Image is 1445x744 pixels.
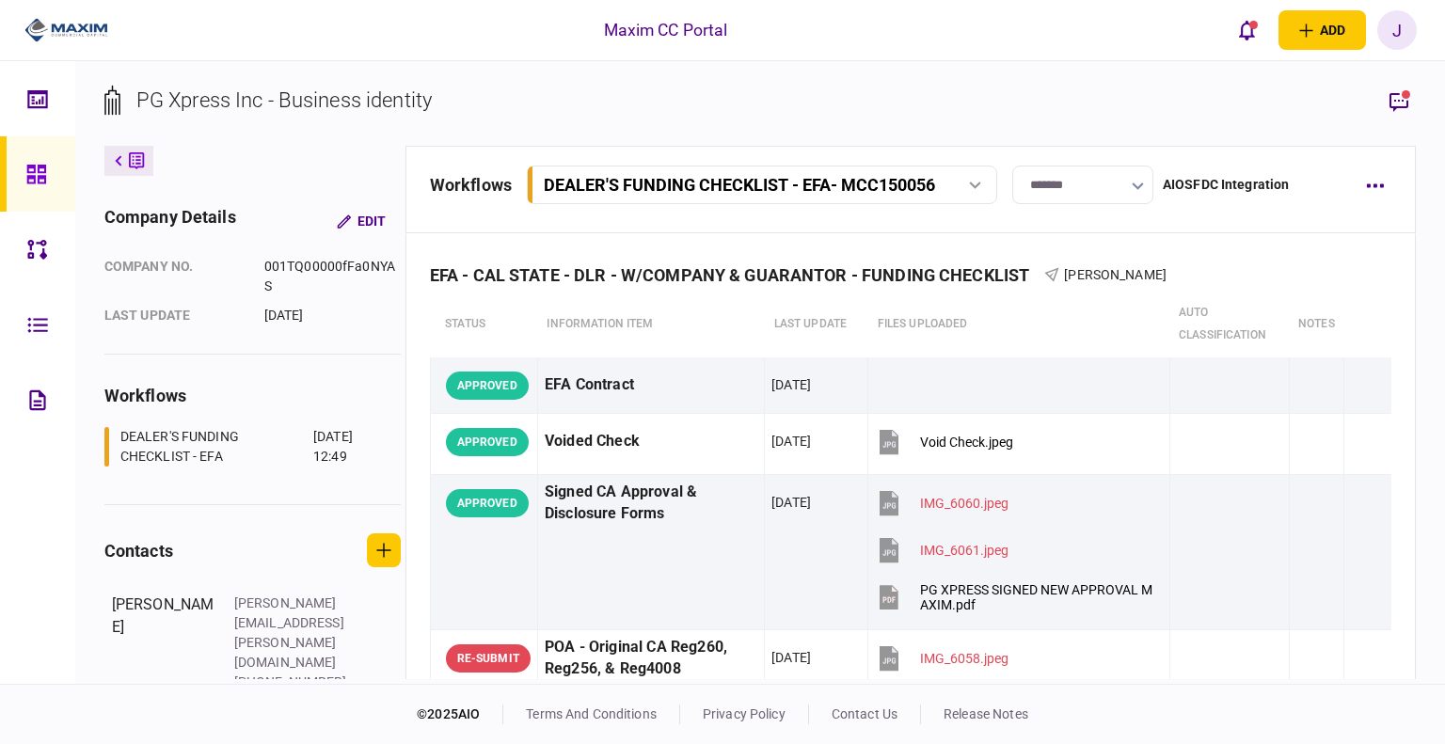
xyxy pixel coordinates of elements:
[264,257,401,296] div: 001TQ00000fFa0NYAS
[446,489,529,517] div: APPROVED
[1163,175,1290,195] div: AIOSFDC Integration
[832,706,897,721] a: contact us
[104,204,236,238] div: company details
[112,594,215,692] div: [PERSON_NAME]
[120,427,309,467] div: DEALER'S FUNDING CHECKLIST - EFA
[545,482,757,525] div: Signed CA Approval & Disclosure Forms
[430,265,1045,285] div: EFA - CAL STATE - DLR - W/COMPANY & GUARANTOR - FUNDING CHECKLIST
[771,375,811,394] div: [DATE]
[771,432,811,451] div: [DATE]
[875,576,1152,618] button: PG XPRESS SIGNED NEW APPROVAL MAXIM.pdf
[545,637,757,680] div: POA - Original CA Reg260, Reg256, & Reg4008
[417,704,503,724] div: © 2025 AIO
[544,175,935,195] div: DEALER'S FUNDING CHECKLIST - EFA - MCC150056
[430,172,512,198] div: workflows
[24,16,108,44] img: client company logo
[527,166,997,204] button: DEALER'S FUNDING CHECKLIST - EFA- MCC150056
[446,428,529,456] div: APPROVED
[1169,292,1289,357] th: auto classification
[875,529,1008,571] button: IMG_6061.jpeg
[1278,10,1366,50] button: open adding identity options
[875,637,1008,679] button: IMG_6058.jpeg
[264,306,401,325] div: [DATE]
[944,706,1028,721] a: release notes
[313,427,377,467] div: [DATE] 12:49
[322,204,401,238] button: Edit
[136,85,432,116] div: PG Xpress Inc - Business identity
[537,292,764,357] th: Information item
[604,18,728,42] div: Maxim CC Portal
[920,543,1008,558] div: IMG_6061.jpeg
[1228,10,1267,50] button: open notifications list
[771,493,811,512] div: [DATE]
[545,420,757,463] div: Voided Check
[703,706,786,721] a: privacy policy
[771,648,811,667] div: [DATE]
[446,644,531,673] div: RE-SUBMIT
[920,582,1152,612] div: PG XPRESS SIGNED NEW APPROVAL MAXIM.pdf
[104,383,401,408] div: workflows
[545,364,757,406] div: EFA Contract
[875,420,1013,463] button: Void Check.jpeg
[875,482,1008,524] button: IMG_6060.jpeg
[430,292,537,357] th: status
[526,706,657,721] a: terms and conditions
[868,292,1169,357] th: Files uploaded
[920,651,1008,666] div: IMG_6058.jpeg
[104,538,173,563] div: contacts
[104,257,246,296] div: company no.
[920,435,1013,450] div: Void Check.jpeg
[1064,267,1167,282] span: [PERSON_NAME]
[234,673,357,692] div: [PHONE_NUMBER]
[920,496,1008,511] div: IMG_6060.jpeg
[234,594,357,673] div: [PERSON_NAME][EMAIL_ADDRESS][PERSON_NAME][DOMAIN_NAME]
[104,306,246,325] div: last update
[1377,10,1417,50] button: J
[1289,292,1344,357] th: notes
[104,427,377,467] a: DEALER'S FUNDING CHECKLIST - EFA[DATE] 12:49
[446,372,529,400] div: APPROVED
[765,292,868,357] th: last update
